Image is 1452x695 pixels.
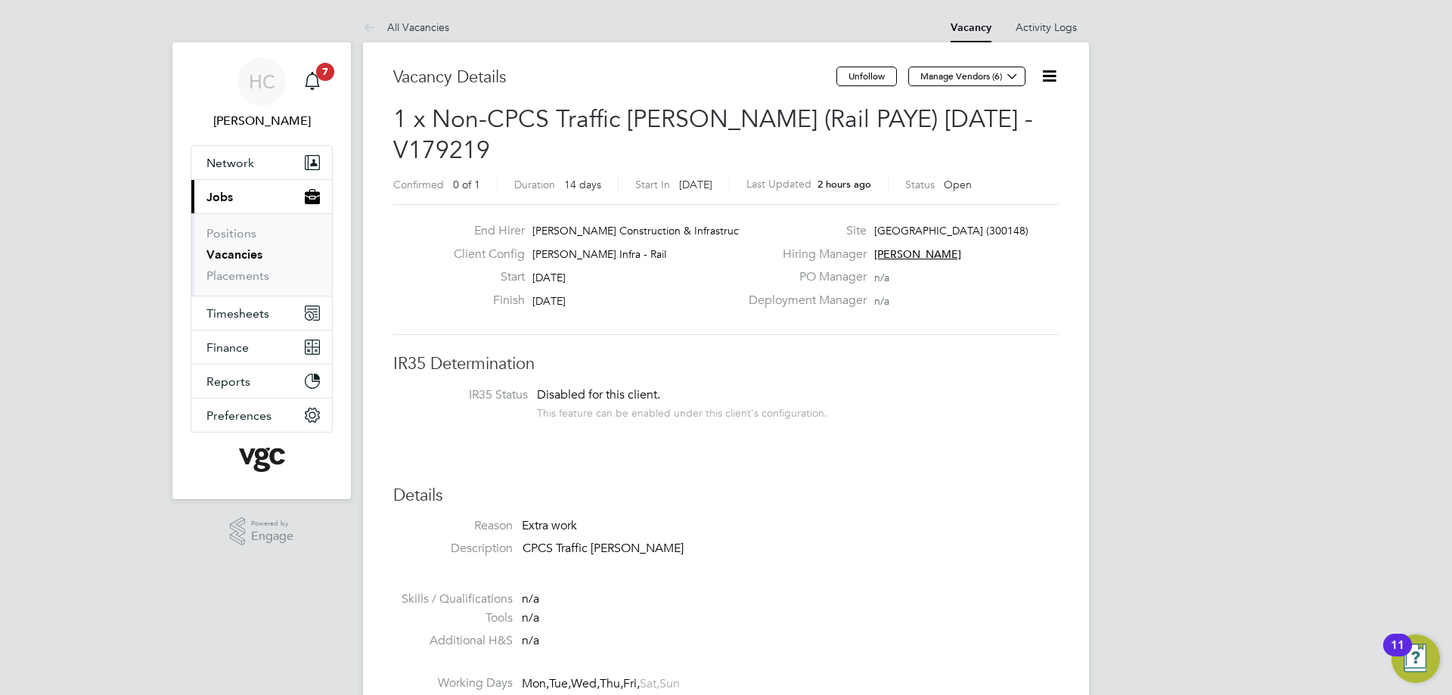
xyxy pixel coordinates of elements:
label: Finish [442,293,525,309]
span: [GEOGRAPHIC_DATA] (300148) [874,224,1028,237]
label: PO Manager [740,269,867,285]
span: Tue, [549,676,571,691]
a: Placements [206,268,269,283]
button: Manage Vendors (6) [908,67,1025,86]
div: Jobs [191,213,332,296]
span: n/a [874,294,889,308]
a: 7 [297,57,327,106]
label: End Hirer [442,223,525,239]
label: Additional H&S [393,633,513,649]
nav: Main navigation [172,42,351,499]
a: Vacancy [951,21,991,34]
span: Open [944,178,972,191]
span: Network [206,156,254,170]
span: [DATE] [532,271,566,284]
div: This feature can be enabled under this client's configuration. [537,402,827,420]
span: n/a [522,591,539,607]
span: n/a [522,610,539,625]
h3: Details [393,485,1059,507]
a: All Vacancies [363,20,449,34]
label: Working Days [393,675,513,691]
label: Site [740,223,867,239]
label: Hiring Manager [740,247,867,262]
span: Heena Chatrath [191,112,333,130]
label: Last Updated [746,177,811,191]
button: Reports [191,365,332,398]
span: [DATE] [532,294,566,308]
button: Preferences [191,399,332,432]
span: Wed, [571,676,600,691]
label: Client Config [442,247,525,262]
span: Fri, [623,676,640,691]
label: Duration [514,178,555,191]
span: Finance [206,340,249,355]
span: 14 days [564,178,601,191]
img: vgcgroup-logo-retina.png [239,448,285,472]
button: Unfollow [836,67,897,86]
span: [DATE] [679,178,712,191]
label: Confirmed [393,178,444,191]
a: Powered byEngage [230,517,294,546]
span: Sun [659,676,680,691]
span: Preferences [206,408,271,423]
span: Sat, [640,676,659,691]
a: Go to home page [191,448,333,472]
button: Jobs [191,180,332,213]
span: n/a [522,633,539,648]
span: n/a [874,271,889,284]
span: HC [249,72,275,92]
span: 2 hours ago [818,178,871,191]
label: Deployment Manager [740,293,867,309]
span: [PERSON_NAME] Infra - Rail [532,247,666,261]
span: 1 x Non-CPCS Traffic [PERSON_NAME] (Rail PAYE) [DATE] - V179219 [393,104,1033,166]
label: Start [442,269,525,285]
span: 7 [316,63,334,81]
button: Open Resource Center, 11 new notifications [1391,634,1440,683]
label: Skills / Qualifications [393,591,513,607]
span: Timesheets [206,306,269,321]
span: Disabled for this client. [537,387,660,402]
span: Jobs [206,190,233,204]
a: HC[PERSON_NAME] [191,57,333,130]
span: [PERSON_NAME] [874,247,961,261]
button: Timesheets [191,296,332,330]
span: 0 of 1 [453,178,480,191]
span: Extra work [522,518,577,533]
button: Network [191,146,332,179]
span: Thu, [600,676,623,691]
label: Description [393,541,513,557]
button: Finance [191,330,332,364]
label: Reason [393,518,513,534]
label: Status [905,178,935,191]
a: Activity Logs [1016,20,1077,34]
span: Mon, [522,676,549,691]
h3: Vacancy Details [393,67,836,88]
p: CPCS Traffic [PERSON_NAME] [523,541,1059,557]
label: IR35 Status [408,387,528,403]
a: Vacancies [206,247,262,262]
span: Engage [251,530,293,543]
span: Powered by [251,517,293,530]
label: Tools [393,610,513,626]
h3: IR35 Determination [393,353,1059,375]
label: Start In [635,178,670,191]
span: [PERSON_NAME] Construction & Infrastruct… [532,224,753,237]
span: Reports [206,374,250,389]
div: 11 [1391,645,1404,665]
a: Positions [206,226,256,240]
